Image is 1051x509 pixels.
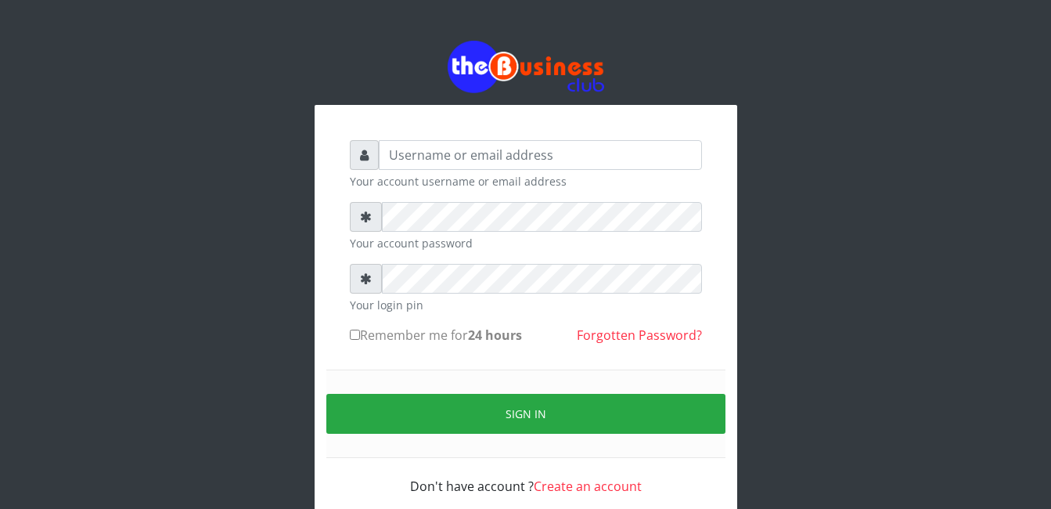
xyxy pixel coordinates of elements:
[577,327,702,344] a: Forgotten Password?
[350,330,360,340] input: Remember me for24 hours
[379,140,702,170] input: Username or email address
[350,326,522,345] label: Remember me for
[350,173,702,190] small: Your account username or email address
[350,458,702,496] div: Don't have account ?
[350,297,702,313] small: Your login pin
[468,327,522,344] b: 24 hours
[350,235,702,251] small: Your account password
[534,478,642,495] a: Create an account
[326,394,725,434] button: Sign in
